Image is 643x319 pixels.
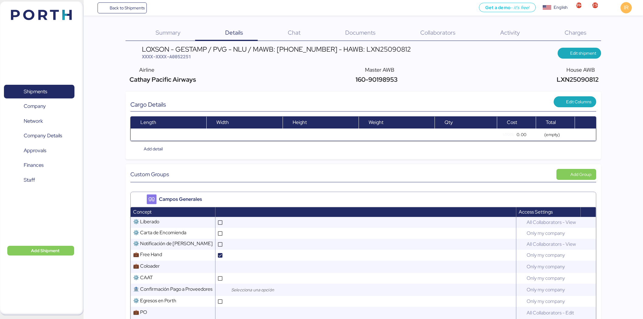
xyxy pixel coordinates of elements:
a: Finances [4,158,74,172]
span: 160-90198953 [354,75,397,84]
span: Length [140,119,156,125]
button: Add detail [130,143,168,154]
span: All Collaborators - Edit [524,307,576,318]
span: Company [24,102,46,111]
span: Cathay Pacific Airways [128,75,196,84]
span: Shipments [24,87,47,96]
span: Qty [445,119,453,125]
span: Chat [288,29,301,36]
span: ⚙️ Notificación de [PERSON_NAME] [133,240,213,247]
span: Concept [133,209,152,215]
span: Width [216,119,229,125]
span: 💼 Coloader [133,263,160,269]
a: Company Details [4,129,74,143]
span: Master AWB [365,66,394,73]
button: USD($) [500,130,517,139]
span: All Collaborators - View [524,238,578,250]
span: Only my company [524,249,567,261]
span: Height [293,119,307,125]
span: Only my company [524,284,567,295]
span: Only my company [524,273,567,284]
span: Add Shipment [31,247,60,254]
span: ⚙️ Egresos en Porth [133,297,176,304]
div: English [554,4,568,11]
span: Only my company [524,296,567,307]
button: Menu [87,3,98,13]
span: Approvals [24,146,46,155]
span: House AWB [566,66,595,73]
span: Edit Columns [566,98,591,105]
span: Network [24,117,43,125]
span: USD($) [503,132,514,137]
span: All Collaborators - View [524,217,578,228]
span: 💼 PO [133,309,147,315]
span: Weight [369,119,383,125]
span: ⚙️ Carta de Encomienda [133,229,186,236]
button: Add Group [556,169,596,180]
span: Campos Generales [159,196,202,203]
span: XXXX-XXXX-A0052251 [142,53,191,60]
span: Add detail [144,145,163,153]
div: Cargo Details [130,101,363,108]
a: Approvals [4,144,74,158]
span: Staff [24,176,35,184]
span: 💼 Free Hand [133,251,162,258]
span: Summary [156,29,181,36]
span: Only my company [524,261,567,272]
span: Edit shipment [570,50,596,57]
button: Add Shipment [7,246,74,256]
a: Network [4,114,74,128]
span: Only my company [524,228,567,239]
span: 🏦 Confirmación Pago a Proveedores [133,286,212,292]
a: Company [4,99,74,113]
a: Shipments [4,85,74,99]
a: Back to Shipments [98,2,147,13]
span: Company Details [24,131,62,140]
span: Details [225,29,243,36]
span: Documents [345,29,376,36]
input: Selecciona una opción [230,286,294,293]
button: Edit shipment [558,48,601,59]
div: LOXSON - GESTAMP / PVG - NLU / MAWB: [PHONE_NUMBER] - HAWB: LXN25090812 [142,46,411,53]
a: Staff [4,173,74,187]
span: Total [546,119,556,125]
span: ⚙️ Liberado [133,218,159,225]
button: Edit Columns [554,96,596,107]
span: IR [624,4,628,12]
span: Finances [24,161,43,170]
span: Back to Shipments [110,4,145,12]
span: Charges [565,29,586,36]
div: Add Group [570,171,591,178]
span: Collaborators [420,29,456,36]
span: ⚙️ CAAT [133,274,153,281]
span: LXN25090812 [555,75,599,84]
span: Access Settings [519,209,553,215]
span: Airline [139,66,154,73]
span: Activity [500,29,520,36]
span: Custom Groups [130,170,169,178]
span: Cost [507,119,517,125]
